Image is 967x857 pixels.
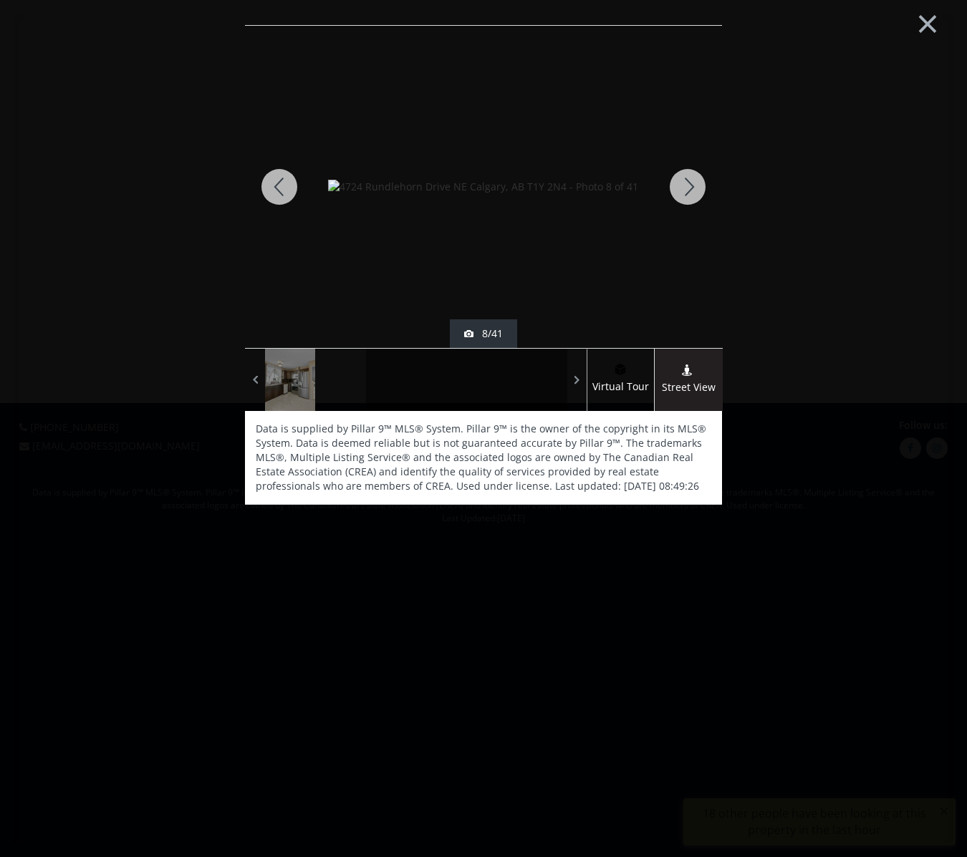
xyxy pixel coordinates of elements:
span: Street View [655,379,723,396]
div: Data is supplied by Pillar 9™ MLS® System. Pillar 9™ is the owner of the copyright in its MLS® Sy... [245,411,722,504]
div: 8/41 [464,326,503,341]
img: virtual tour icon [613,364,627,375]
a: virtual tour iconVirtual Tour [587,349,655,411]
span: Virtual Tour [587,379,654,395]
img: 4724 Rundlehorn Drive NE Calgary, AB T1Y 2N4 - Photo 8 of 41 [328,180,638,194]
